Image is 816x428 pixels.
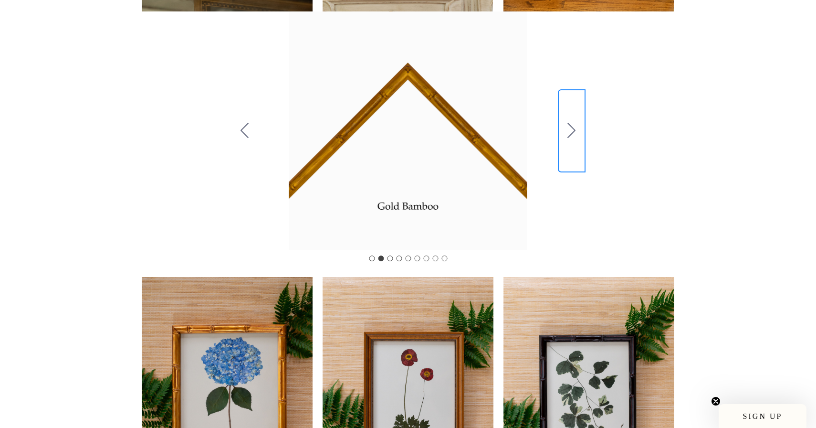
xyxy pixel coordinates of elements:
[559,91,584,171] button: Go to slide 3
[441,256,447,261] button: Go to slide 9
[232,91,257,171] button: Go to slide 1
[369,256,375,261] button: Go to slide 1
[743,412,783,420] span: SIGN UP
[405,256,411,261] button: Go to slide 5
[711,396,721,406] button: Close teaser
[719,404,806,428] div: SIGN UPClose teaser
[396,256,402,261] button: Go to slide 4
[387,256,393,261] button: Go to slide 3
[414,256,420,261] button: Go to slide 6
[378,256,384,261] button: Go to slide 2
[423,256,429,261] button: Go to slide 7
[432,256,438,261] button: Go to slide 8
